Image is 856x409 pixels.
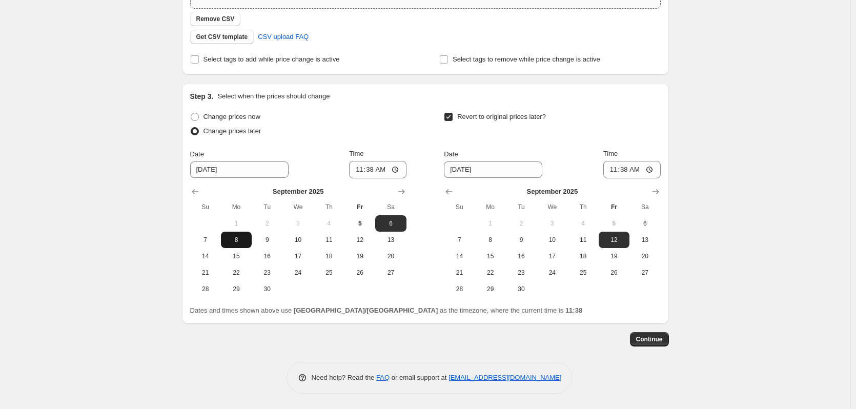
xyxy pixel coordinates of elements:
span: 29 [479,285,502,293]
span: CSV upload FAQ [258,32,309,42]
span: Sa [379,203,402,211]
button: Monday September 1 2025 [221,215,252,232]
span: 3 [541,219,563,228]
th: Saturday [629,199,660,215]
span: or email support at [390,374,449,381]
span: 30 [510,285,533,293]
button: Sunday September 7 2025 [444,232,475,248]
input: 12:00 [349,161,406,178]
button: Saturday September 27 2025 [629,264,660,281]
button: Sunday September 28 2025 [190,281,221,297]
span: Mo [225,203,248,211]
button: Monday September 8 2025 [475,232,506,248]
th: Monday [475,199,506,215]
span: 1 [479,219,502,228]
span: 22 [479,269,502,277]
button: Tuesday September 9 2025 [252,232,282,248]
button: Friday September 12 2025 [599,232,629,248]
span: 20 [634,252,656,260]
button: Monday September 29 2025 [475,281,506,297]
span: Continue [636,335,663,343]
span: 8 [479,236,502,244]
span: Change prices now [203,113,260,120]
span: 22 [225,269,248,277]
span: We [541,203,563,211]
span: 25 [572,269,594,277]
button: Remove CSV [190,12,241,26]
span: 14 [448,252,471,260]
span: 30 [256,285,278,293]
button: Sunday September 7 2025 [190,232,221,248]
button: Tuesday September 16 2025 [506,248,537,264]
span: 24 [541,269,563,277]
span: 5 [349,219,371,228]
span: Su [194,203,217,211]
a: FAQ [376,374,390,381]
button: Monday September 29 2025 [221,281,252,297]
button: Sunday September 28 2025 [444,281,475,297]
span: 12 [603,236,625,244]
span: 4 [572,219,594,228]
span: 2 [510,219,533,228]
th: Monday [221,199,252,215]
span: 25 [318,269,340,277]
span: 11 [318,236,340,244]
button: Tuesday September 16 2025 [252,248,282,264]
span: 11 [572,236,594,244]
span: 20 [379,252,402,260]
span: 27 [379,269,402,277]
button: Tuesday September 23 2025 [252,264,282,281]
button: Tuesday September 30 2025 [252,281,282,297]
button: Monday September 8 2025 [221,232,252,248]
span: 12 [349,236,371,244]
button: Monday September 15 2025 [475,248,506,264]
button: Wednesday September 24 2025 [537,264,567,281]
button: Thursday September 4 2025 [314,215,344,232]
button: Thursday September 18 2025 [314,248,344,264]
span: Th [572,203,594,211]
span: Get CSV template [196,33,248,41]
span: 7 [194,236,217,244]
span: 27 [634,269,656,277]
span: We [287,203,309,211]
span: 18 [318,252,340,260]
button: Thursday September 25 2025 [314,264,344,281]
button: Saturday September 6 2025 [629,215,660,232]
a: CSV upload FAQ [252,29,315,45]
button: Wednesday September 17 2025 [537,248,567,264]
span: Remove CSV [196,15,235,23]
span: 6 [379,219,402,228]
span: 6 [634,219,656,228]
th: Wednesday [282,199,313,215]
button: Wednesday September 17 2025 [282,248,313,264]
span: Date [190,150,204,158]
button: Saturday September 27 2025 [375,264,406,281]
button: Show next month, October 2025 [394,185,409,199]
span: Time [349,150,363,157]
th: Thursday [314,199,344,215]
button: Wednesday September 3 2025 [537,215,567,232]
button: Wednesday September 3 2025 [282,215,313,232]
button: Today Friday September 5 2025 [599,215,629,232]
span: Select tags to remove while price change is active [453,55,600,63]
button: Sunday September 21 2025 [444,264,475,281]
span: 14 [194,252,217,260]
span: 2 [256,219,278,228]
span: 3 [287,219,309,228]
span: 28 [448,285,471,293]
span: Need help? Read the [312,374,377,381]
button: Saturday September 20 2025 [375,248,406,264]
button: Show next month, October 2025 [648,185,663,199]
span: Select tags to add while price change is active [203,55,340,63]
th: Saturday [375,199,406,215]
span: Th [318,203,340,211]
input: 12:00 [603,161,661,178]
button: Show previous month, August 2025 [188,185,202,199]
span: 10 [287,236,309,244]
span: 15 [225,252,248,260]
span: Su [448,203,471,211]
span: Time [603,150,618,157]
span: 16 [256,252,278,260]
button: Wednesday September 24 2025 [282,264,313,281]
span: 10 [541,236,563,244]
